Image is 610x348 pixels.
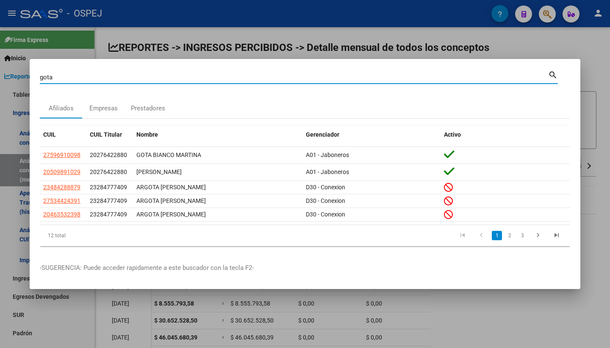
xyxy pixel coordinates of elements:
span: Nombre [136,131,158,138]
datatable-header-cell: Activo [441,126,570,144]
div: 12 total [40,225,144,246]
div: GOTA BIANCO MARTINA [136,150,299,160]
a: 1 [492,231,502,240]
span: 23284777409 [90,211,127,218]
div: ARGOTA [PERSON_NAME] [136,182,299,192]
span: D30 - Conexion [306,197,345,204]
span: CUIL [43,131,56,138]
li: page 2 [503,228,516,243]
span: Gerenciador [306,131,339,138]
a: go to first page [455,231,471,240]
datatable-header-cell: CUIL [40,126,86,144]
span: 23484288879 [43,184,80,191]
div: Empresas [89,104,118,113]
span: 27596910098 [43,152,80,158]
span: 20276422880 [90,152,127,158]
div: [PERSON_NAME] [136,167,299,177]
iframe: Intercom live chat [581,319,602,340]
datatable-header-cell: Gerenciador [302,126,441,144]
a: go to previous page [473,231,489,240]
p: -SUGERENCIA: Puede acceder rapidamente a este buscador con la tecla F2- [40,263,570,273]
span: 20276422880 [90,168,127,175]
span: CUIL Titular [90,131,122,138]
datatable-header-cell: CUIL Titular [86,126,133,144]
span: 20509891029 [43,168,80,175]
span: Activo [444,131,461,138]
div: Afiliados [49,104,74,113]
a: 3 [517,231,527,240]
span: A01 - Jaboneros [306,168,349,175]
a: go to next page [530,231,546,240]
mat-icon: search [548,69,558,79]
a: 2 [505,231,515,240]
div: Prestadores [131,104,165,113]
span: 27534424391 [43,197,80,204]
a: go to last page [549,231,565,240]
datatable-header-cell: Nombre [133,126,302,144]
div: ARGOTA [PERSON_NAME] [136,210,299,219]
li: page 3 [516,228,529,243]
span: 20463532398 [43,211,80,218]
div: ARGOTA [PERSON_NAME] [136,196,299,206]
span: 23284777409 [90,184,127,191]
span: 23284777409 [90,197,127,204]
span: D30 - Conexion [306,211,345,218]
span: A01 - Jaboneros [306,152,349,158]
li: page 1 [491,228,503,243]
span: D30 - Conexion [306,184,345,191]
